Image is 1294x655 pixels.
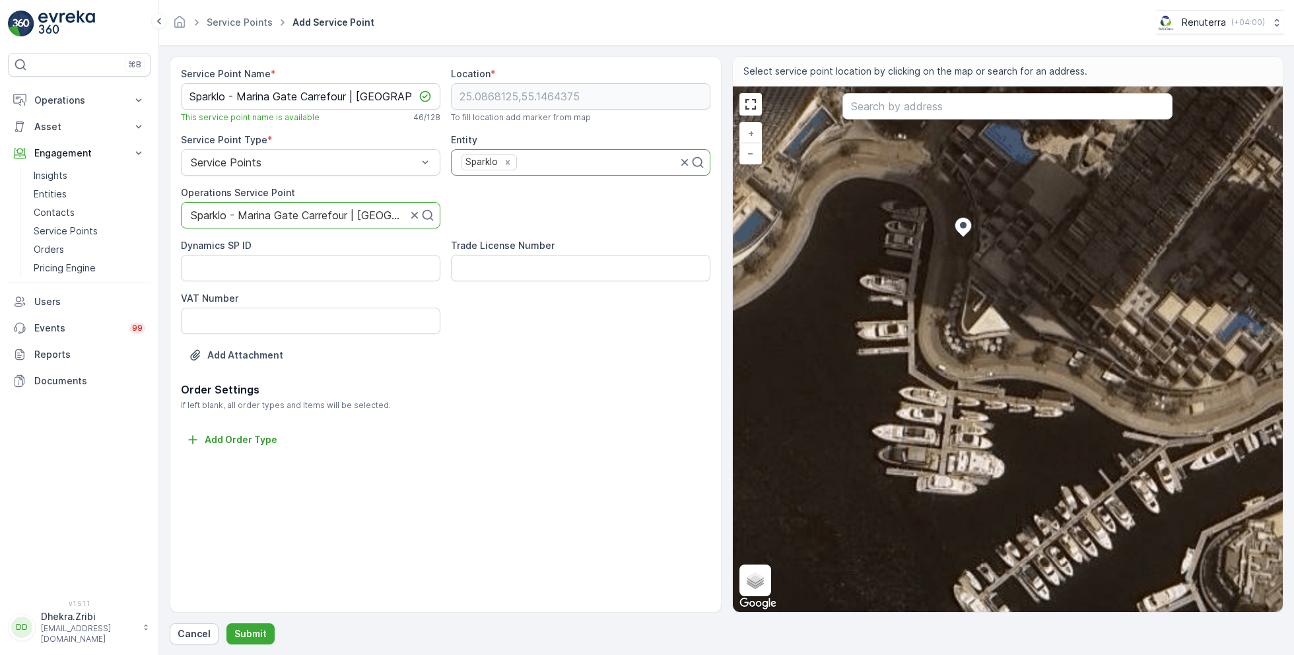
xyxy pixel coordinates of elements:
span: v 1.51.1 [8,600,151,607]
p: Operations [34,94,124,107]
p: 99 [132,323,143,333]
p: Submit [234,627,267,640]
p: Users [34,295,145,308]
a: Pricing Engine [28,259,151,277]
p: Cancel [178,627,211,640]
p: Entities [34,188,67,201]
img: Google [736,595,780,612]
div: DD [11,617,32,638]
p: ⌘B [128,59,141,70]
a: Homepage [172,20,187,31]
label: Entity [451,134,477,145]
a: Orders [28,240,151,259]
label: Location [451,68,491,79]
a: Contacts [28,203,151,222]
label: VAT Number [181,293,238,304]
p: Contacts [34,206,75,219]
a: Layers [741,566,770,595]
span: + [748,127,754,139]
img: Screenshot_2024-07-26_at_13.33.01.png [1156,15,1176,30]
p: Service Points [34,224,98,238]
p: Order Settings [181,382,710,397]
a: Service Points [207,17,273,28]
button: Upload File [181,345,291,366]
p: Add Order Type [205,433,277,446]
label: Operations Service Point [181,187,295,198]
span: This service point name is available [181,112,320,123]
label: Service Point Type [181,134,267,145]
button: DDDhekra.Zribi[EMAIL_ADDRESS][DOMAIN_NAME] [8,610,151,644]
a: Users [8,289,151,315]
button: Submit [226,623,275,644]
a: Open this area in Google Maps (opens a new window) [736,595,780,612]
a: Zoom In [741,123,761,143]
p: Engagement [34,147,124,160]
p: [EMAIL_ADDRESS][DOMAIN_NAME] [41,623,136,644]
a: Reports [8,341,151,368]
p: Renuterra [1182,16,1226,29]
span: If left blank, all order types and Items will be selected. [181,400,710,411]
p: ( +04:00 ) [1231,17,1265,28]
div: Remove Sparklo [500,156,515,168]
p: Events [34,322,121,335]
span: − [747,147,754,158]
a: Events99 [8,315,151,341]
span: To fill location add marker from map [451,112,591,123]
span: Select service point location by clicking on the map or search for an address. [743,65,1087,78]
p: Dhekra.Zribi [41,610,136,623]
p: Insights [34,169,67,182]
div: Sparklo [461,155,500,169]
button: Cancel [170,623,219,644]
a: Zoom Out [741,143,761,163]
label: Service Point Name [181,68,271,79]
button: Asset [8,114,151,140]
p: Asset [34,120,124,133]
p: Pricing Engine [34,261,96,275]
p: Add Attachment [207,349,283,362]
button: Engagement [8,140,151,166]
button: Operations [8,87,151,114]
p: 46 / 128 [413,112,440,123]
button: Renuterra(+04:00) [1156,11,1283,34]
p: Reports [34,348,145,361]
img: logo [8,11,34,37]
a: Service Points [28,222,151,240]
label: Dynamics SP ID [181,240,252,251]
span: Add Service Point [290,16,377,29]
a: Insights [28,166,151,185]
p: Orders [34,243,64,256]
a: Entities [28,185,151,203]
button: Add Order Type [181,432,283,448]
p: Documents [34,374,145,388]
a: View Fullscreen [741,94,761,114]
input: Search by address [842,93,1173,120]
a: Documents [8,368,151,394]
img: logo_light-DOdMpM7g.png [38,11,95,37]
label: Trade License Number [451,240,555,251]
